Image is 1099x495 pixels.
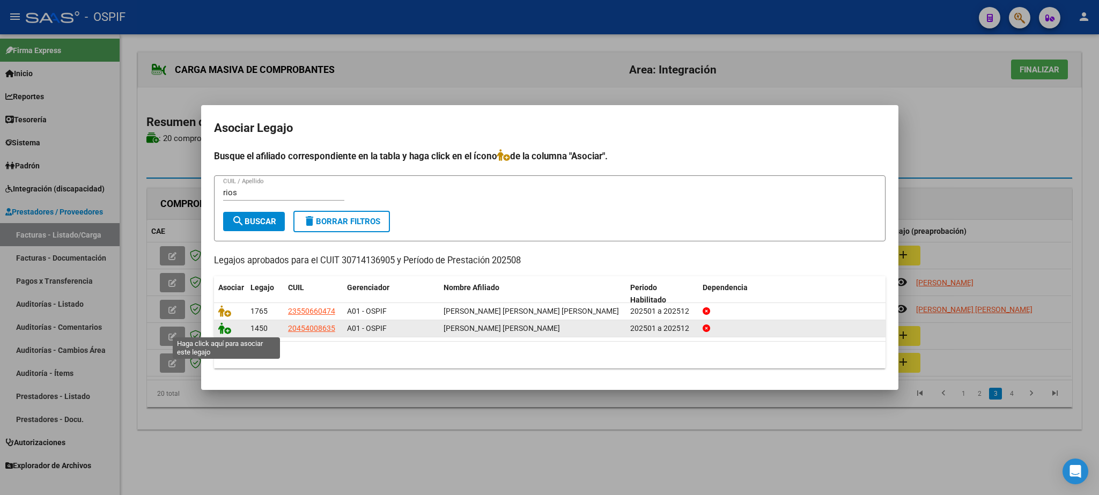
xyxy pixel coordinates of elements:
span: RIOS NICOLAS AGUSTIN [444,324,560,333]
span: Buscar [232,217,276,226]
span: 23550660474 [288,307,335,315]
datatable-header-cell: Dependencia [698,276,886,312]
span: 1765 [250,307,268,315]
span: Gerenciador [347,283,389,292]
datatable-header-cell: CUIL [284,276,343,312]
h2: Asociar Legajo [214,118,886,138]
span: Asociar [218,283,244,292]
datatable-header-cell: Asociar [214,276,246,312]
datatable-header-cell: Periodo Habilitado [626,276,698,312]
span: A01 - OSPIF [347,324,387,333]
span: 1450 [250,324,268,333]
div: Open Intercom Messenger [1063,459,1088,484]
h4: Busque el afiliado correspondiente en la tabla y haga click en el ícono de la columna "Asociar". [214,149,886,163]
span: CUIL [288,283,304,292]
mat-icon: search [232,215,245,227]
button: Buscar [223,212,285,231]
span: Nombre Afiliado [444,283,499,292]
span: 20454008635 [288,324,335,333]
span: Dependencia [703,283,748,292]
span: Periodo Habilitado [630,283,666,304]
div: 202501 a 202512 [630,322,694,335]
mat-icon: delete [303,215,316,227]
span: RIOS COTO PARDO CLEMENTINA LUZ [444,307,619,315]
span: Borrar Filtros [303,217,380,226]
datatable-header-cell: Nombre Afiliado [439,276,626,312]
div: 202501 a 202512 [630,305,694,317]
span: A01 - OSPIF [347,307,387,315]
datatable-header-cell: Legajo [246,276,284,312]
p: Legajos aprobados para el CUIT 30714136905 y Período de Prestación 202508 [214,254,886,268]
span: Legajo [250,283,274,292]
datatable-header-cell: Gerenciador [343,276,439,312]
button: Borrar Filtros [293,211,390,232]
div: 2 registros [214,342,886,368]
